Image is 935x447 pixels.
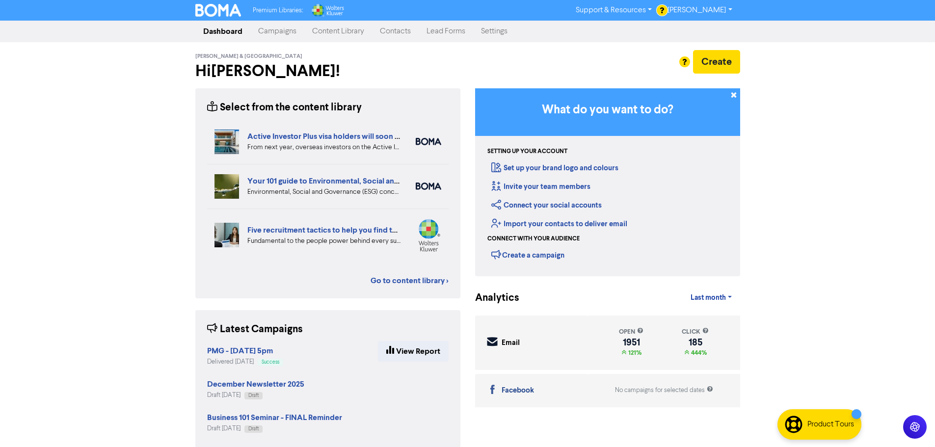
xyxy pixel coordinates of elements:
[419,22,473,41] a: Lead Forms
[207,347,273,355] a: PMG - [DATE] 5pm
[195,4,241,17] img: BOMA Logo
[475,88,740,276] div: Getting Started in BOMA
[691,293,726,302] span: Last month
[207,391,304,400] div: Draft [DATE]
[568,2,660,18] a: Support & Resources
[682,327,709,337] div: click
[487,235,580,243] div: Connect with your audience
[195,53,302,60] span: [PERSON_NAME] & [GEOGRAPHIC_DATA]
[248,393,259,398] span: Draft
[619,327,643,337] div: open
[207,414,342,422] a: Business 101 Seminar - FINAL Reminder
[491,201,602,210] a: Connect your social accounts
[693,50,740,74] button: Create
[615,386,713,395] div: No campaigns for selected dates
[207,379,304,389] strong: December Newsletter 2025
[689,349,707,357] span: 444%
[683,288,740,308] a: Last month
[253,7,303,14] span: Premium Libraries:
[207,100,362,115] div: Select from the content library
[491,247,564,262] div: Create a campaign
[491,182,590,191] a: Invite your team members
[378,341,449,362] a: View Report
[502,385,534,396] div: Facebook
[248,426,259,431] span: Draft
[207,381,304,389] a: December Newsletter 2025
[487,147,567,156] div: Setting up your account
[247,236,401,246] div: Fundamental to the people power behind every successful enterprise: how to recruit the right talent.
[262,360,279,365] span: Success
[207,424,342,433] div: Draft [DATE]
[416,219,441,252] img: wolters_kluwer
[207,357,283,367] div: Delivered [DATE]
[491,163,618,173] a: Set up your brand logo and colours
[490,103,725,117] h3: What do you want to do?
[247,225,428,235] a: Five recruitment tactics to help you find the right fit
[660,2,740,18] a: [PERSON_NAME]
[371,275,449,287] a: Go to content library >
[682,339,709,346] div: 185
[886,400,935,447] iframe: Chat Widget
[247,142,401,153] div: From next year, overseas investors on the Active Investor Plus visa will be able to buy NZ proper...
[502,338,520,349] div: Email
[475,290,507,306] div: Analytics
[473,22,515,41] a: Settings
[372,22,419,41] a: Contacts
[491,219,627,229] a: Import your contacts to deliver email
[626,349,641,357] span: 121%
[207,413,342,422] strong: Business 101 Seminar - FINAL Reminder
[416,138,441,145] img: boma
[304,22,372,41] a: Content Library
[619,339,643,346] div: 1951
[247,187,401,197] div: Environmental, Social and Governance (ESG) concerns are a vital part of running a business. Our 1...
[416,183,441,190] img: boma
[207,346,273,356] strong: PMG - [DATE] 5pm
[207,322,303,337] div: Latest Campaigns
[247,131,490,141] a: Active Investor Plus visa holders will soon be able to buy NZ property
[250,22,304,41] a: Campaigns
[311,4,344,17] img: Wolters Kluwer
[195,62,460,80] h2: Hi [PERSON_NAME] !
[195,22,250,41] a: Dashboard
[247,176,465,186] a: Your 101 guide to Environmental, Social and Governance (ESG)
